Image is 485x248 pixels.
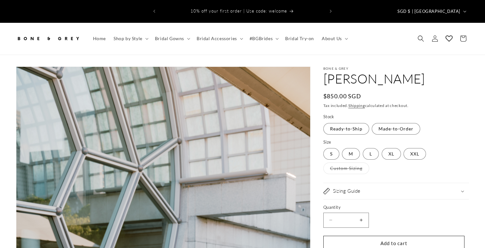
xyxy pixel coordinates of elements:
summary: About Us [318,32,351,45]
span: Bridal Try-on [285,36,314,41]
legend: Stock [323,114,335,120]
img: Bone and Grey Bridal [16,31,80,46]
button: SGD $ | [GEOGRAPHIC_DATA] [394,5,469,17]
h1: [PERSON_NAME] [323,70,469,87]
h2: Sizing Guide [333,188,361,194]
summary: Search [414,31,428,46]
summary: Bridal Gowns [151,32,193,45]
a: Home [89,32,110,45]
label: Ready-to-Ship [323,123,369,135]
span: Home [93,36,106,41]
span: Bridal Gowns [155,36,184,41]
label: XL [382,148,401,160]
a: Bone and Grey Bridal [14,29,83,48]
label: L [363,148,379,160]
button: Previous announcement [147,5,161,17]
span: Shop by Style [114,36,142,41]
button: Next announcement [324,5,338,17]
span: Bridal Accessories [197,36,237,41]
legend: Size [323,139,332,146]
span: #BGBrides [250,36,273,41]
span: $850.00 SGD [323,92,361,101]
span: 10% off your first order | Use code: welcome [191,8,287,13]
span: About Us [322,36,342,41]
a: Bridal Try-on [281,32,318,45]
label: XXL [404,148,426,160]
label: S [323,148,339,160]
summary: Shop by Style [110,32,151,45]
label: Made-to-Order [372,123,420,135]
summary: Sizing Guide [323,183,469,199]
summary: Bridal Accessories [193,32,246,45]
div: Tax included. calculated at checkout. [323,102,469,109]
a: Shipping [348,103,365,108]
span: SGD $ | [GEOGRAPHIC_DATA] [397,8,460,15]
p: Bone & Grey [323,66,469,70]
label: M [342,148,360,160]
label: Quantity [323,204,464,211]
label: Custom Sizing [323,163,369,174]
summary: #BGBrides [246,32,281,45]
